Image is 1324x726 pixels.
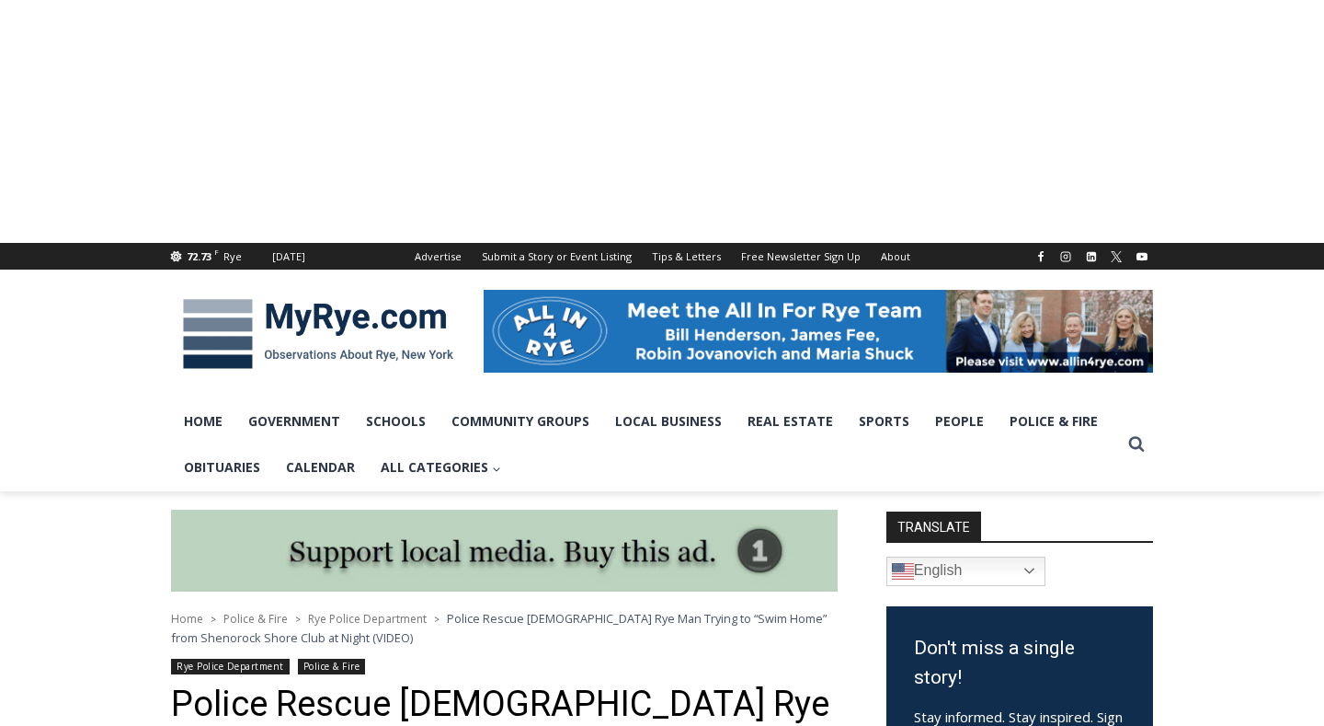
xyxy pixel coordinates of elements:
[1055,246,1077,268] a: Instagram
[922,398,997,444] a: People
[171,659,290,674] a: Rye Police Department
[171,611,203,627] a: Home
[295,613,301,626] span: >
[1105,246,1127,268] a: X
[171,610,827,645] span: Police Rescue [DEMOGRAPHIC_DATA] Rye Man Trying to “Swim Home” from Shenorock Shore Club at Night...
[171,444,273,490] a: Obituaries
[1120,428,1153,461] button: View Search Form
[1030,246,1052,268] a: Facebook
[211,613,216,626] span: >
[171,609,838,647] nav: Breadcrumbs
[381,457,501,478] span: All Categories
[273,444,368,490] a: Calendar
[997,398,1111,444] a: Police & Fire
[731,243,871,270] a: Free Newsletter Sign Up
[892,560,914,582] img: en
[914,634,1125,692] h3: Don't miss a single story!
[171,286,465,382] img: MyRye.com
[223,611,288,627] a: Police & Fire
[171,510,838,593] img: support local media, buy this ad
[434,613,439,626] span: >
[886,512,981,541] strong: TRANSLATE
[735,398,846,444] a: Real Estate
[871,243,920,270] a: About
[602,398,735,444] a: Local Business
[368,444,514,490] a: All Categories
[187,249,211,263] span: 72.73
[214,247,219,257] span: F
[484,290,1153,373] img: All in for Rye
[308,611,427,627] a: Rye Police Department
[405,243,920,270] nav: Secondary Navigation
[405,243,472,270] a: Advertise
[642,243,731,270] a: Tips & Letters
[472,243,642,270] a: Submit a Story or Event Listing
[171,398,235,444] a: Home
[846,398,922,444] a: Sports
[439,398,602,444] a: Community Groups
[298,659,366,674] a: Police & Fire
[353,398,439,444] a: Schools
[886,557,1045,586] a: English
[223,248,242,265] div: Rye
[272,248,305,265] div: [DATE]
[171,398,1120,491] nav: Primary Navigation
[1131,246,1153,268] a: YouTube
[235,398,353,444] a: Government
[1080,246,1102,268] a: Linkedin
